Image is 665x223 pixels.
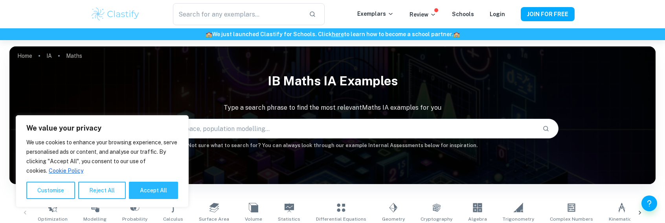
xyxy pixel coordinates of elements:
span: 🏫 [206,31,212,37]
h1: IB Maths IA examples [9,68,656,94]
p: We value your privacy [26,123,178,133]
p: Maths [66,52,82,60]
a: Home [17,50,32,61]
button: Help and Feedback [641,195,657,211]
span: Complex Numbers [550,216,593,223]
a: here [332,31,344,37]
span: Geometry [382,216,405,223]
p: Type a search phrase to find the most relevant Maths IA examples for you [9,103,656,112]
h6: Not sure what to search for? You can always look through our example Internal Assessments below f... [9,142,656,149]
p: Review [410,10,436,19]
span: 🏫 [453,31,460,37]
a: Cookie Policy [48,167,84,174]
p: We use cookies to enhance your browsing experience, serve personalised ads or content, and analys... [26,138,178,175]
span: Cryptography [421,216,452,223]
span: Surface Area [199,216,229,223]
button: Accept All [129,182,178,199]
div: We value your privacy [16,115,189,207]
span: Optimization [38,216,68,223]
span: Volume [245,216,262,223]
span: Probability [122,216,147,223]
input: E.g. neural networks, space, population modelling... [107,118,536,140]
span: Differential Equations [316,216,366,223]
img: Clastify logo [90,6,140,22]
span: Calculus [163,216,183,223]
span: Kinematics [609,216,634,223]
span: Statistics [278,216,300,223]
span: Trigonometry [503,216,534,223]
a: Login [490,11,505,17]
button: Search [539,122,553,135]
a: IA [46,50,52,61]
h6: We just launched Clastify for Schools. Click to learn how to become a school partner. [2,30,663,39]
span: Modelling [83,216,107,223]
span: Algebra [468,216,487,223]
a: Schools [452,11,474,17]
button: Customise [26,182,75,199]
input: Search for any exemplars... [173,3,303,25]
p: Exemplars [357,9,394,18]
button: Reject All [78,182,126,199]
button: JOIN FOR FREE [521,7,575,21]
